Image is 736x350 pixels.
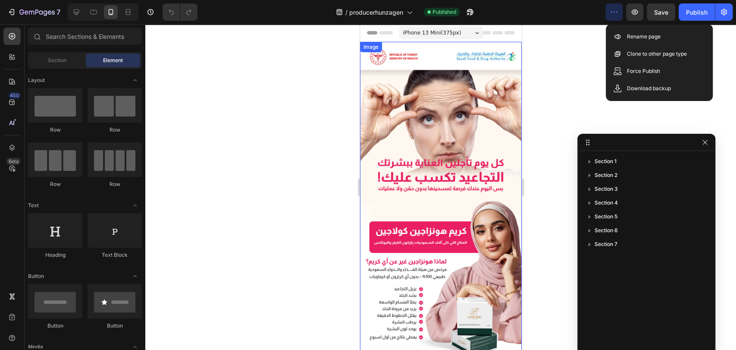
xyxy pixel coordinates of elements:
span: Save [654,9,668,16]
span: Toggle open [128,73,142,87]
p: Download backup [627,84,671,93]
div: 450 [8,92,21,99]
span: / [345,8,348,17]
input: Search Sections & Elements [28,28,142,45]
span: Section 6 [595,226,618,235]
span: Published [432,8,456,16]
span: Section 1 [595,157,617,166]
span: Button [28,272,44,280]
div: Row [88,126,142,134]
p: Force Publish [627,67,660,76]
span: Toggle open [128,199,142,212]
span: Toggle open [128,269,142,283]
span: Layout [28,76,45,84]
button: Save [647,3,675,21]
span: Section 5 [595,212,617,221]
p: Rename page [627,32,661,41]
span: Section 4 [595,199,618,207]
div: Row [88,180,142,188]
div: Beta [6,158,21,165]
span: Text [28,202,39,209]
span: Section 2 [595,171,617,180]
span: Section 3 [595,185,618,193]
div: Button [28,322,82,330]
p: Clone to other page type [627,50,687,58]
div: Row [28,126,82,134]
p: 7 [56,7,60,17]
button: Publish [679,3,715,21]
span: Section [48,57,66,64]
div: Publish [686,8,708,17]
div: Button [88,322,142,330]
span: Section 7 [595,240,617,249]
iframe: Design area [360,24,522,350]
button: 7 [3,3,64,21]
span: producerhunzagen [349,8,403,17]
span: Element [103,57,123,64]
div: Row [28,180,82,188]
div: Text Block [88,251,142,259]
div: Undo/Redo [163,3,197,21]
div: Heading [28,251,82,259]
